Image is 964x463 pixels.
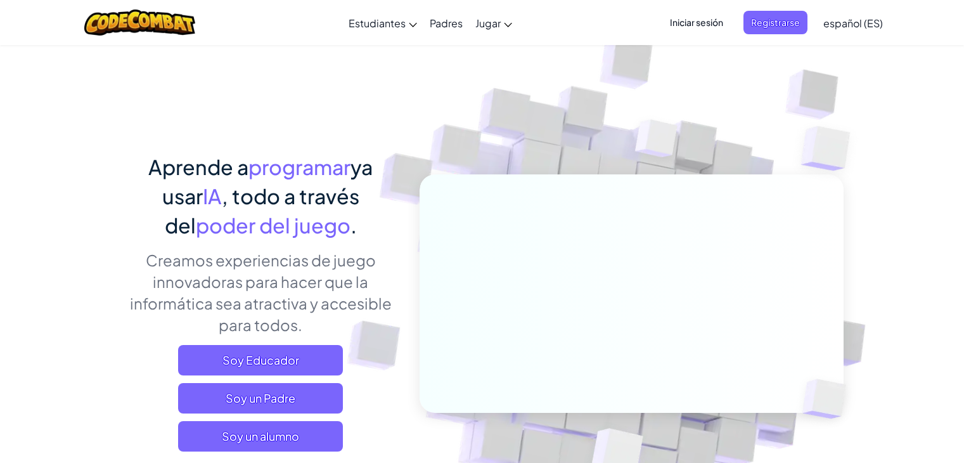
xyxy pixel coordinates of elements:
button: Registrarse [743,11,807,34]
font: IA [203,183,222,209]
font: , todo a través del [165,183,359,238]
font: Jugar [475,16,501,30]
font: Registrarse [751,16,800,28]
font: poder del juego [196,212,350,238]
a: Estudiantes [342,6,423,40]
font: Iniciar sesión [670,16,723,28]
img: Logotipo de CodeCombat [84,10,195,36]
a: Jugar [469,6,518,40]
font: . [350,212,357,238]
font: programar [248,154,350,179]
a: Soy Educador [178,345,343,375]
img: Cubos superpuestos [776,95,885,202]
a: Soy un Padre [178,383,343,414]
font: español (ES) [823,16,883,30]
button: Iniciar sesión [662,11,731,34]
font: Aprende a [148,154,248,179]
font: Soy un Padre [226,391,295,405]
button: Soy un alumno [178,421,343,452]
font: Soy un alumno [222,429,299,443]
a: Padres [423,6,469,40]
font: Soy Educador [222,353,299,367]
font: Estudiantes [349,16,406,30]
img: Cubos superpuestos [781,353,876,445]
a: español (ES) [817,6,889,40]
font: Creamos experiencias de juego innovadoras para hacer que la informática sea atractiva y accesible... [130,251,392,334]
img: Cubos superpuestos [611,95,702,189]
font: Padres [430,16,463,30]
